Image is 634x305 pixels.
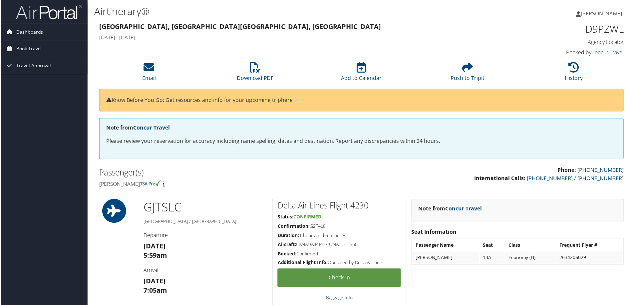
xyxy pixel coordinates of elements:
h2: Passenger(s) [98,167,357,179]
a: Download PDF [236,66,273,82]
th: Passenger Name [413,240,480,252]
strong: [DATE] [143,242,165,251]
p: Please review your reservation for accuracy including name spelling, dates and destination. Repor... [105,138,618,146]
strong: Duration: [277,233,299,239]
a: History [566,66,584,82]
h5: [GEOGRAPHIC_DATA] / [GEOGRAPHIC_DATA] [143,219,267,226]
span: Travel Approval [15,58,50,74]
h1: GJT SLC [143,200,267,216]
h4: [DATE] - [DATE] [98,34,491,41]
td: 2634206029 [557,253,624,265]
h1: D9PZWL [501,22,625,36]
strong: Note from [105,125,169,132]
h5: G2T4L8 [277,224,401,230]
h5: 1 hours and 6 minutes [277,233,401,240]
td: 13A [480,253,505,265]
strong: 7:05am [143,287,166,296]
a: Email [142,66,155,82]
strong: 5:59am [143,252,166,261]
strong: Seat Information [412,229,457,236]
a: Push to Tripit [451,66,485,82]
td: Economy (H) [506,253,557,265]
th: Frequent Flyer # [557,240,624,252]
h4: Arrival [143,268,267,275]
th: Class [506,240,557,252]
span: Dashboards [15,24,42,40]
h4: Agency Locator [501,39,625,46]
h4: Booked by [501,49,625,56]
a: Add to Calendar [341,66,382,82]
h2: Delta Air Lines Flight 4230 [277,201,401,212]
a: [PHONE_NUMBER] [579,167,625,174]
h5: CANADAIR REGIONAL JET 550 [277,242,401,249]
a: here [281,97,293,104]
a: [PHONE_NUMBER] / [PHONE_NUMBER] [528,175,625,182]
a: Check-in [277,270,401,288]
a: Concur Travel [593,49,625,56]
p: Know Before You Go: Get resources and info for your upcoming trip [105,96,618,105]
a: Baggage Info [326,296,353,302]
h5: Operated by Delta Air Lines [277,260,401,267]
span: [PERSON_NAME] [582,10,623,17]
strong: Booked: [277,251,296,258]
a: Concur Travel [446,206,482,213]
strong: Confirmation: [277,224,310,230]
strong: Additional Flight Info: [277,260,328,267]
img: airportal-logo.png [15,4,81,20]
strong: International Calls: [475,175,526,182]
h1: Airtinerary® [93,4,451,18]
strong: Aircraft: [277,242,296,248]
a: Concur Travel [133,125,169,132]
h5: Confirmed [277,251,401,258]
strong: [DATE] [143,278,165,287]
h4: Departure [143,232,267,240]
strong: Note from [419,206,482,213]
th: Seat [480,240,505,252]
img: tsa-precheck.png [139,181,161,187]
span: Confirmed [293,214,321,221]
a: [PERSON_NAME] [577,3,630,23]
strong: Status: [277,214,293,221]
td: [PERSON_NAME] [413,253,480,265]
span: Book Travel [15,41,41,57]
h4: [PERSON_NAME] [98,181,357,188]
strong: Phone: [559,167,577,174]
strong: [GEOGRAPHIC_DATA], [GEOGRAPHIC_DATA] [GEOGRAPHIC_DATA], [GEOGRAPHIC_DATA] [98,22,381,31]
